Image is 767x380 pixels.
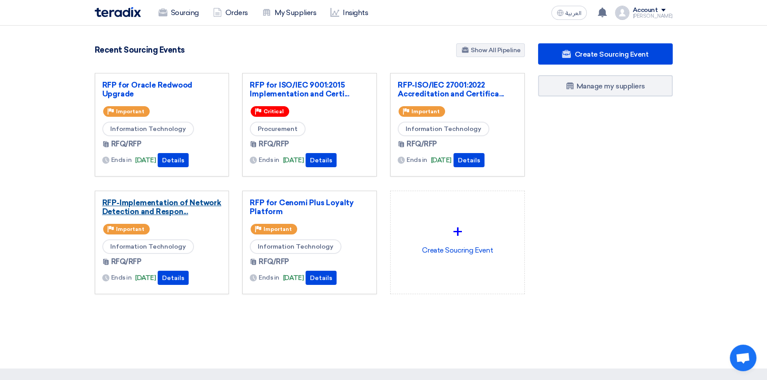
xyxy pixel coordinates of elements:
[456,43,525,57] a: Show All Pipeline
[95,45,185,55] h4: Recent Sourcing Events
[411,108,440,115] span: Important
[158,271,189,285] button: Details
[250,239,341,254] span: Information Technology
[102,198,222,216] a: RFP-Implementation of Network Detection and Respon...
[538,75,673,96] a: Manage my suppliers
[551,6,587,20] button: العربية
[102,122,194,136] span: Information Technology
[259,273,279,282] span: Ends in
[111,155,132,165] span: Ends in
[633,14,673,19] div: [PERSON_NAME]
[398,81,517,98] a: RFP-ISO/IEC 27001:2022 Accreditation and Certifica...
[135,273,156,283] span: [DATE]
[102,81,222,98] a: RFP for Oracle Redwood Upgrade
[615,6,629,20] img: profile_test.png
[431,155,452,165] span: [DATE]
[306,271,337,285] button: Details
[453,153,484,167] button: Details
[206,3,255,23] a: Orders
[102,239,194,254] span: Information Technology
[407,139,437,150] span: RFQ/RFP
[116,108,144,115] span: Important
[398,198,517,276] div: Create Soucring Event
[306,153,337,167] button: Details
[259,139,289,150] span: RFQ/RFP
[259,257,289,267] span: RFQ/RFP
[263,108,284,115] span: Critical
[407,155,427,165] span: Ends in
[398,219,517,245] div: +
[283,155,304,165] span: [DATE]
[283,273,304,283] span: [DATE]
[323,3,375,23] a: Insights
[633,7,658,14] div: Account
[95,7,141,17] img: Teradix logo
[263,226,292,232] span: Important
[730,345,756,371] a: Open chat
[566,10,581,16] span: العربية
[250,122,306,136] span: Procurement
[158,153,189,167] button: Details
[111,273,132,282] span: Ends in
[151,3,206,23] a: Sourcing
[255,3,323,23] a: My Suppliers
[111,139,142,150] span: RFQ/RFP
[116,226,144,232] span: Important
[259,155,279,165] span: Ends in
[250,81,369,98] a: RFP for ISO/IEC 9001:2015 Implementation and Certi...
[398,122,489,136] span: Information Technology
[135,155,156,165] span: [DATE]
[111,257,142,267] span: RFQ/RFP
[250,198,369,216] a: RFP for Cenomi Plus Loyalty Platform
[574,50,648,58] span: Create Sourcing Event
